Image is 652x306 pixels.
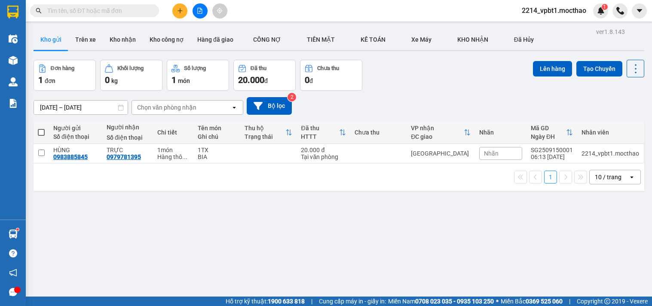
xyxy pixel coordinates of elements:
[484,150,499,157] span: Nhãn
[297,121,350,144] th: Toggle SortBy
[197,8,203,14] span: file-add
[596,27,625,37] div: ver 1.8.143
[9,249,17,257] span: question-circle
[361,36,386,43] span: KẾ TOÁN
[582,150,639,157] div: 2214_vpbt1.mocthao
[531,133,566,140] div: Ngày ĐH
[100,60,162,91] button: Khối lượng0kg
[501,297,563,306] span: Miền Bắc
[603,4,606,10] span: 1
[355,129,403,136] div: Chưa thu
[34,101,128,114] input: Select a date range.
[268,298,305,305] strong: 1900 633 818
[137,103,196,112] div: Chọn văn phòng nhận
[233,60,296,91] button: Đã thu20.000đ
[531,125,566,132] div: Mã GD
[198,133,236,140] div: Ghi chú
[515,5,593,16] span: 2214_vpbt1.mocthao
[107,153,141,160] div: 0979781395
[143,29,190,50] button: Kho công nợ
[172,3,187,18] button: plus
[9,34,18,43] img: warehouse-icon
[9,269,17,277] span: notification
[616,7,624,15] img: phone-icon
[602,4,608,10] sup: 1
[595,173,621,181] div: 10 / trang
[107,147,148,153] div: TRỰC
[107,124,148,131] div: Người nhận
[240,121,297,144] th: Toggle SortBy
[531,153,573,160] div: 06:13 [DATE]
[34,29,68,50] button: Kho gửi
[9,99,18,108] img: solution-icon
[251,65,266,71] div: Đã thu
[9,77,18,86] img: warehouse-icon
[9,56,18,65] img: warehouse-icon
[247,97,292,115] button: Bộ lọc
[34,60,96,91] button: Đơn hàng1đơn
[36,8,42,14] span: search
[157,147,189,153] div: 1 món
[238,75,264,85] span: 20.000
[16,228,19,231] sup: 1
[53,147,98,153] div: HÙNG
[526,121,577,144] th: Toggle SortBy
[311,297,312,306] span: |
[526,298,563,305] strong: 0369 525 060
[167,60,229,91] button: Số lượng1món
[157,153,189,160] div: Hàng thông thường
[198,125,236,132] div: Tên món
[198,153,236,160] div: BIA
[632,3,647,18] button: caret-down
[107,134,148,141] div: Số điện thoại
[479,129,522,136] div: Nhãn
[411,125,464,132] div: VP nhận
[184,65,206,71] div: Số lượng
[226,297,305,306] span: Hỗ trợ kỹ thuật:
[182,153,187,160] span: ...
[415,298,494,305] strong: 0708 023 035 - 0935 103 250
[582,129,639,136] div: Nhân viên
[317,65,339,71] div: Chưa thu
[411,133,464,140] div: ĐC giao
[190,29,240,50] button: Hàng đã giao
[319,297,386,306] span: Cung cấp máy in - giấy in:
[496,300,499,303] span: ⚪️
[253,36,281,43] span: CÔNG NỢ
[628,174,635,181] svg: open
[544,171,557,184] button: 1
[53,133,98,140] div: Số điện thoại
[111,77,118,84] span: kg
[411,150,471,157] div: [GEOGRAPHIC_DATA]
[157,129,189,136] div: Chi tiết
[301,125,339,132] div: Đã thu
[171,75,176,85] span: 1
[47,6,149,15] input: Tìm tên, số ĐT hoặc mã đơn
[636,7,643,15] span: caret-down
[457,36,488,43] span: KHO NHẬN
[301,133,339,140] div: HTTT
[300,60,362,91] button: Chưa thu0đ
[576,61,622,76] button: Tạo Chuyến
[103,29,143,50] button: Kho nhận
[51,65,74,71] div: Đơn hàng
[301,147,346,153] div: 20.000 đ
[388,297,494,306] span: Miền Nam
[309,77,313,84] span: đ
[177,8,183,14] span: plus
[117,65,144,71] div: Khối lượng
[531,147,573,153] div: SG2509150001
[305,75,309,85] span: 0
[307,36,335,43] span: TIỀN MẶT
[53,125,98,132] div: Người gửi
[212,3,227,18] button: aim
[245,125,286,132] div: Thu hộ
[68,29,103,50] button: Trên xe
[38,75,43,85] span: 1
[45,77,55,84] span: đơn
[407,121,475,144] th: Toggle SortBy
[217,8,223,14] span: aim
[264,77,268,84] span: đ
[198,147,236,153] div: 1TX
[604,298,610,304] span: copyright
